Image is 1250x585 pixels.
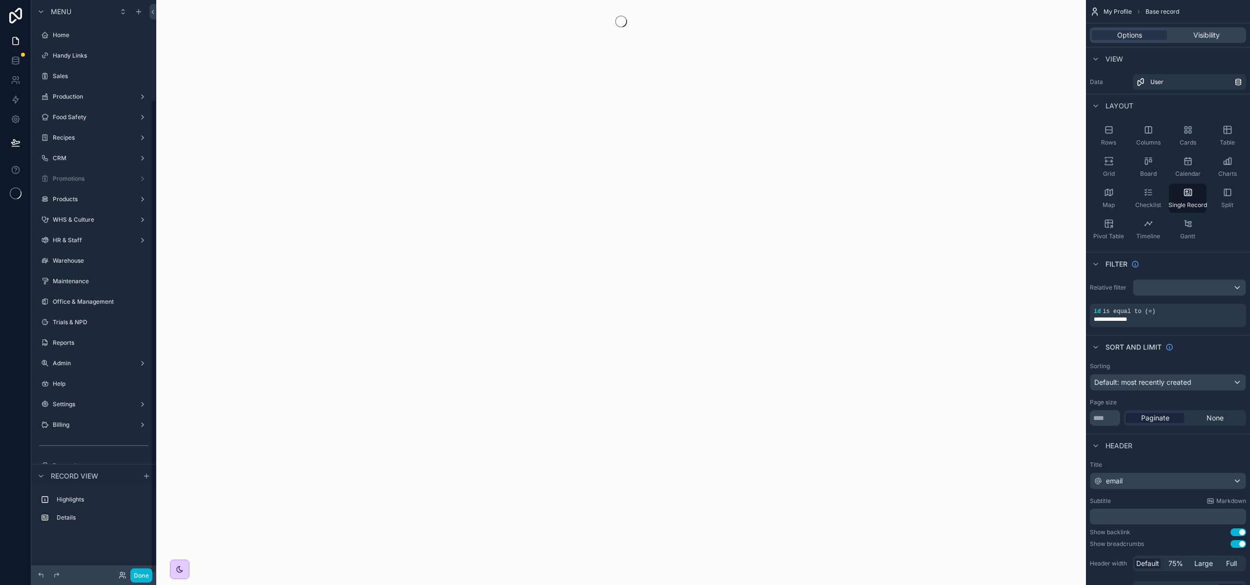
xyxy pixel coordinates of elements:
button: Default: most recently created [1090,374,1246,391]
span: Visibility [1193,30,1220,40]
a: Office & Management [37,294,150,310]
a: Maintenance [37,273,150,289]
label: Highlights [57,496,146,503]
label: WHS & Culture [53,216,135,224]
label: Promotions [53,175,135,183]
a: Admin [37,355,150,371]
span: Filter [1105,259,1127,269]
label: Maintenance [53,277,148,285]
label: Admin [53,359,135,367]
span: Default [1136,559,1159,568]
label: CRM [53,154,135,162]
label: Promoplan [53,462,148,470]
label: Warehouse [53,257,148,265]
span: Layout [1105,101,1133,111]
label: Billing [53,421,135,429]
label: Page size [1090,398,1117,406]
span: Split [1221,201,1233,209]
button: Map [1090,184,1127,213]
button: Split [1208,184,1246,213]
label: Help [53,380,148,388]
a: Sales [37,68,150,84]
button: email [1090,473,1246,489]
span: Paginate [1141,413,1169,423]
label: Office & Management [53,298,148,306]
span: Map [1103,201,1115,209]
button: Grid [1090,152,1127,182]
span: Default: most recently created [1094,378,1191,386]
label: Products [53,195,135,203]
button: Single Record [1169,184,1207,213]
label: Settings [53,400,135,408]
a: User [1133,74,1246,90]
a: Trials & NPD [37,314,150,330]
span: Grid [1103,170,1115,178]
span: Timeline [1136,232,1160,240]
label: Home [53,31,148,39]
button: Table [1208,121,1246,150]
button: Pivot Table [1090,215,1127,244]
span: email [1106,476,1123,486]
button: Checklist [1129,184,1167,213]
span: Rows [1101,139,1116,146]
span: View [1105,54,1123,64]
span: User [1150,78,1164,86]
label: Handy Links [53,52,148,60]
span: Columns [1136,139,1161,146]
button: Done [130,568,152,583]
span: Single Record [1168,201,1207,209]
span: None [1207,413,1224,423]
a: Food Safety [37,109,150,125]
span: id [1094,308,1101,315]
a: Billing [37,417,150,433]
a: Home [37,27,150,43]
a: CRM [37,150,150,166]
div: scrollable content [1090,509,1246,524]
label: Sales [53,72,148,80]
div: scrollable content [31,487,156,535]
span: Base record [1146,8,1179,16]
label: Recipes [53,134,135,142]
a: Production [37,89,150,104]
label: Production [53,93,135,101]
label: Data [1090,78,1129,86]
span: Pivot Table [1093,232,1124,240]
span: Board [1140,170,1157,178]
a: Warehouse [37,253,150,269]
label: Subtitle [1090,497,1111,505]
button: Timeline [1129,215,1167,244]
a: Recipes [37,130,150,146]
div: Show breadcrumbs [1090,540,1144,548]
button: Cards [1169,121,1207,150]
a: Markdown [1207,497,1246,505]
a: Handy Links [37,48,150,63]
span: Charts [1218,170,1237,178]
button: Columns [1129,121,1167,150]
div: Show backlink [1090,528,1130,536]
span: Options [1117,30,1142,40]
span: Gantt [1180,232,1195,240]
span: Sort And Limit [1105,342,1162,352]
button: Rows [1090,121,1127,150]
a: Promotions [37,171,150,187]
button: Calendar [1169,152,1207,182]
label: Trials & NPD [53,318,148,326]
button: Board [1129,152,1167,182]
span: Cards [1180,139,1196,146]
span: Table [1220,139,1235,146]
span: Record view [51,471,98,481]
label: HR & Staff [53,236,135,244]
span: Calendar [1175,170,1201,178]
span: Checklist [1135,201,1161,209]
label: Title [1090,461,1246,469]
span: Full [1226,559,1237,568]
span: Large [1194,559,1213,568]
label: Sorting [1090,362,1110,370]
span: Menu [51,7,71,17]
button: Charts [1208,152,1246,182]
span: 75% [1168,559,1183,568]
span: Markdown [1216,497,1246,505]
a: HR & Staff [37,232,150,248]
span: is equal to (=) [1103,308,1155,315]
label: Food Safety [53,113,135,121]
